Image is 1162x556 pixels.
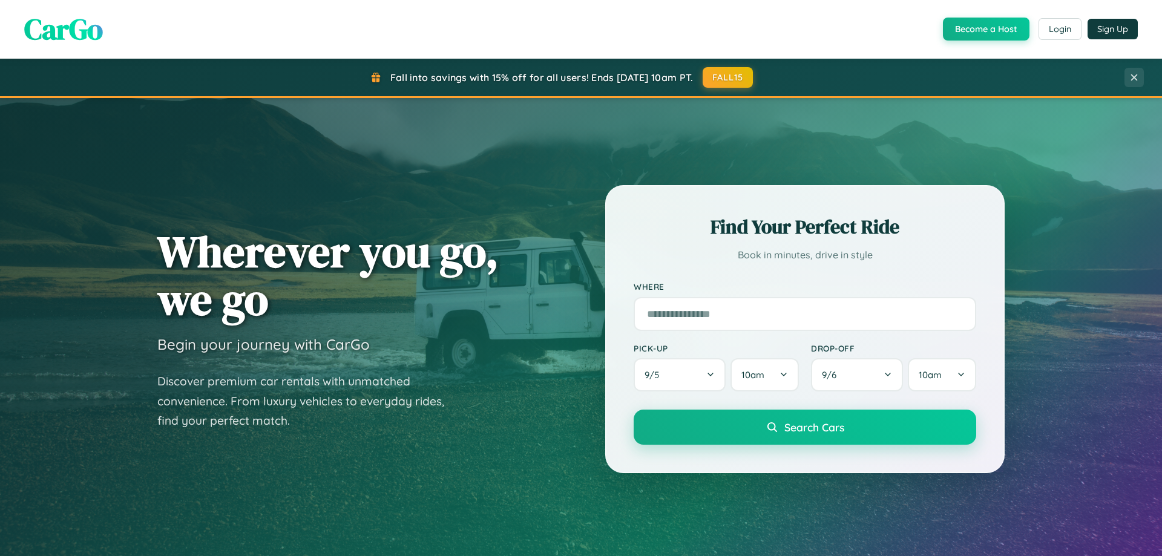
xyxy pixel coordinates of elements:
[1039,18,1082,40] button: Login
[784,420,844,434] span: Search Cars
[741,369,764,381] span: 10am
[157,227,499,323] h1: Wherever you go, we go
[634,343,799,353] label: Pick-up
[919,369,942,381] span: 10am
[390,71,694,83] span: Fall into savings with 15% off for all users! Ends [DATE] 10am PT.
[634,282,976,292] label: Where
[1088,19,1138,39] button: Sign Up
[24,9,103,49] span: CarGo
[822,369,842,381] span: 9 / 6
[908,358,976,391] button: 10am
[634,358,726,391] button: 9/5
[157,335,370,353] h3: Begin your journey with CarGo
[811,358,903,391] button: 9/6
[811,343,976,353] label: Drop-off
[703,67,753,88] button: FALL15
[634,246,976,264] p: Book in minutes, drive in style
[157,371,460,431] p: Discover premium car rentals with unmatched convenience. From luxury vehicles to everyday rides, ...
[645,369,665,381] span: 9 / 5
[634,214,976,240] h2: Find Your Perfect Ride
[730,358,799,391] button: 10am
[634,410,976,445] button: Search Cars
[943,18,1029,41] button: Become a Host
